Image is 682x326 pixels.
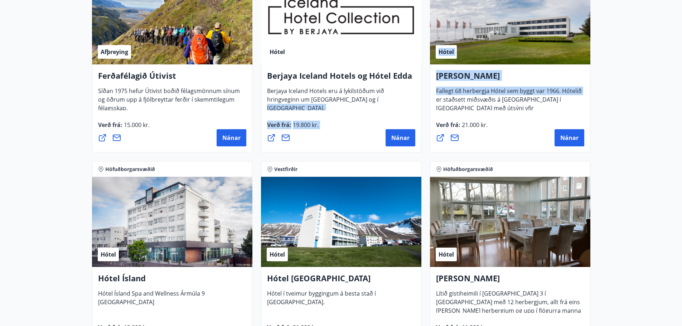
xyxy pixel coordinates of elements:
[386,129,415,146] button: Nánar
[101,250,116,258] span: Hótel
[98,70,246,87] h4: Ferðafélagið Útivist
[439,48,454,56] span: Hótel
[436,273,584,289] h4: [PERSON_NAME]
[222,134,241,142] span: Nánar
[267,70,415,87] h4: Berjaya Iceland Hotels og Hótel Edda
[101,48,128,56] span: Afþreying
[98,87,240,118] span: Síðan 1975 hefur Útivist boðið félagsmönnum sínum og öðrum upp á fjölbreyttar ferðir í skemmtileg...
[105,166,155,173] span: Höfuðborgarsvæðið
[98,289,205,312] span: Hótel Ísland Spa and Wellness Ármúla 9 [GEOGRAPHIC_DATA]
[391,134,410,142] span: Nánar
[267,289,376,312] span: Hótel í tveimur byggingum á besta stað í [GEOGRAPHIC_DATA].
[217,129,246,146] button: Nánar
[98,273,246,289] h4: Hótel Ísland
[267,87,384,118] span: Berjaya Iceland Hotels eru á lykilstöðum við hringveginn um [GEOGRAPHIC_DATA] og í [GEOGRAPHIC_DA...
[436,87,582,126] span: Fallegt 68 herbergja Hótel sem byggt var 1966. Hótelið er staðsett miðsvæðis á [GEOGRAPHIC_DATA] ...
[98,121,150,135] span: Verð frá :
[267,121,319,135] span: Verð frá :
[122,121,150,129] span: 15.000 kr.
[274,166,298,173] span: Vestfirðir
[443,166,493,173] span: Höfuðborgarsvæðið
[560,134,579,142] span: Nánar
[270,250,285,258] span: Hótel
[436,70,584,87] h4: [PERSON_NAME]
[270,48,285,56] span: Hótel
[436,121,488,135] span: Verð frá :
[267,273,415,289] h4: Hótel [GEOGRAPHIC_DATA]
[291,121,319,129] span: 19.800 kr.
[555,129,584,146] button: Nánar
[439,250,454,258] span: Hótel
[460,121,488,129] span: 21.000 kr.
